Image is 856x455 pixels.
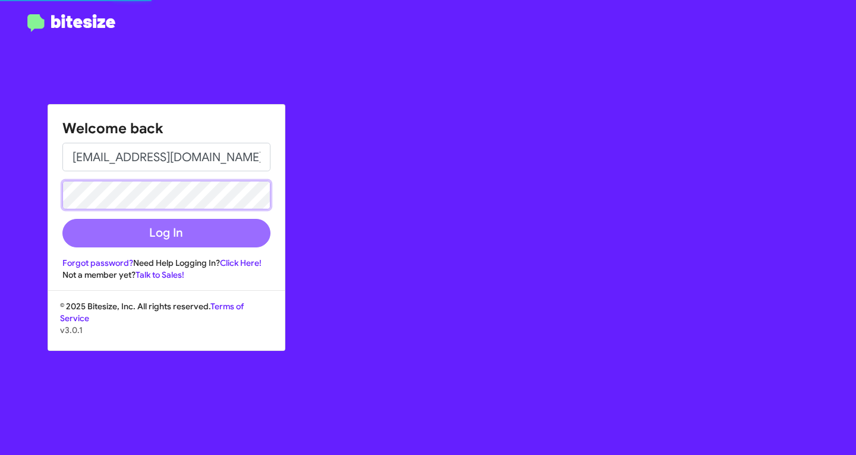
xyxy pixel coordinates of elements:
[62,258,133,268] a: Forgot password?
[62,219,270,247] button: Log In
[60,301,244,324] a: Terms of Service
[136,269,184,280] a: Talk to Sales!
[220,258,262,268] a: Click Here!
[62,143,270,171] input: Email address
[48,300,285,350] div: © 2025 Bitesize, Inc. All rights reserved.
[62,257,270,269] div: Need Help Logging In?
[60,324,273,336] p: v3.0.1
[62,119,270,138] h1: Welcome back
[62,269,270,281] div: Not a member yet?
